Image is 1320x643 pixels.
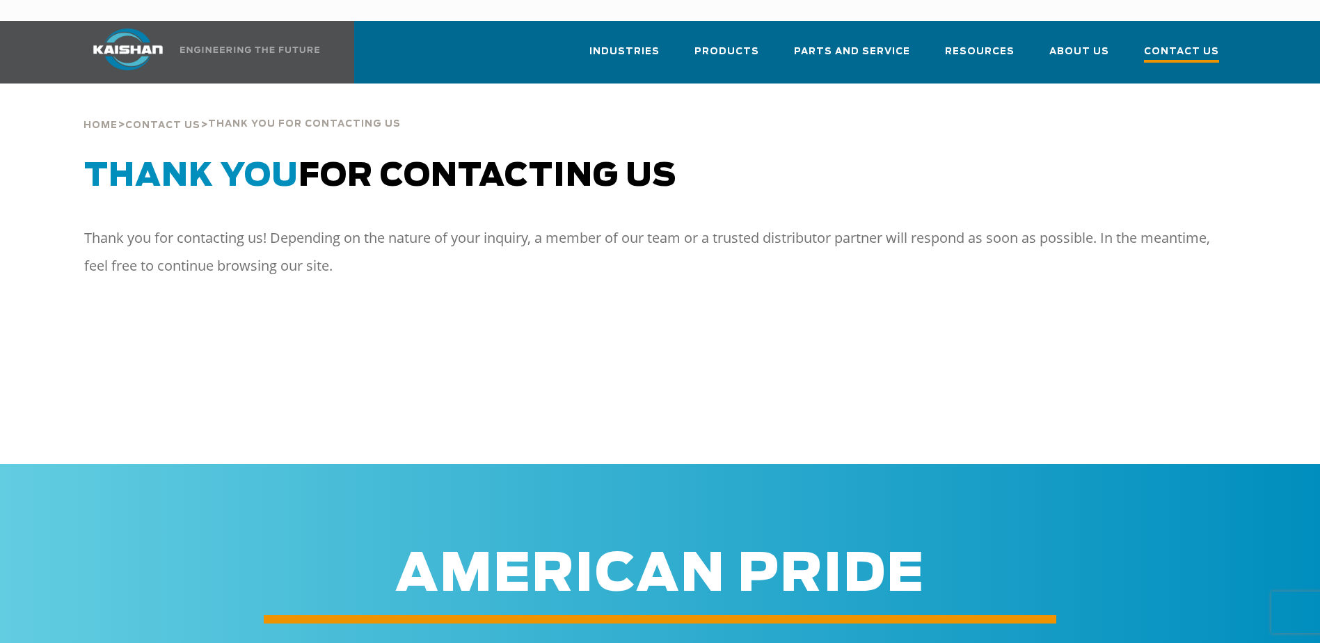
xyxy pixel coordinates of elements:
[945,33,1015,81] a: Resources
[694,44,759,60] span: Products
[589,44,660,60] span: Industries
[208,120,401,129] span: thank you for contacting us
[1049,33,1109,81] a: About Us
[125,121,200,130] span: Contact Us
[84,224,1211,280] p: Thank you for contacting us! Depending on the nature of your inquiry, a member of our team or a t...
[1144,33,1219,84] a: Contact Us
[125,118,200,131] a: Contact Us
[794,44,910,60] span: Parts and Service
[84,161,299,192] span: Thank You
[84,118,118,131] a: Home
[794,33,910,81] a: Parts and Service
[84,84,401,136] div: > >
[1049,44,1109,60] span: About Us
[180,47,319,53] img: Engineering the future
[76,29,180,70] img: kaishan logo
[589,33,660,81] a: Industries
[84,161,676,192] span: for Contacting Us
[694,33,759,81] a: Products
[76,21,322,84] a: Kaishan USA
[1144,44,1219,63] span: Contact Us
[945,44,1015,60] span: Resources
[84,121,118,130] span: Home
